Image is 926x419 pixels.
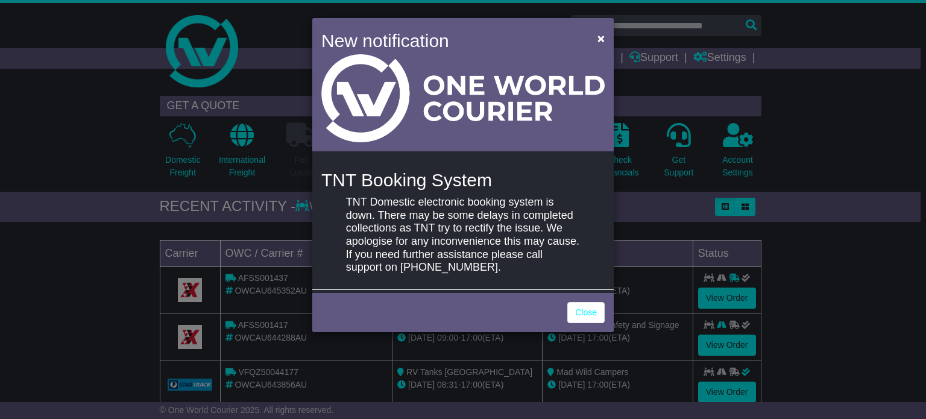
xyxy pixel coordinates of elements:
h4: New notification [321,27,580,54]
a: Close [567,302,605,323]
p: TNT Domestic electronic booking system is down. There may be some delays in completed collections... [346,196,580,274]
button: Close [591,26,611,51]
h4: TNT Booking System [321,170,605,190]
span: × [597,31,605,45]
img: Light [321,54,605,142]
